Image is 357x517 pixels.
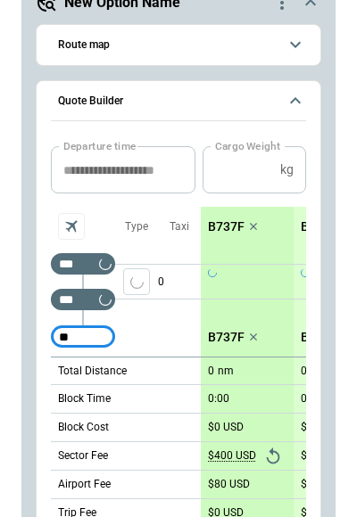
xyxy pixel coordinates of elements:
[58,95,123,107] h6: Quote Builder
[301,478,343,491] p: $80 USD
[301,421,336,434] p: $0 USD
[58,448,108,464] p: Sector Fee
[123,268,150,295] button: left aligned
[208,392,229,406] p: 0:00
[301,365,307,378] p: 0
[51,81,306,122] button: Quote Builder
[51,289,115,310] div: Too short
[208,421,244,434] p: $0 USD
[58,391,111,406] p: Block Time
[51,146,183,193] input: Choose date, selected date is Sep 10, 2025
[58,39,110,51] h6: Route map
[58,364,127,379] p: Total Distance
[51,25,306,65] button: Route map
[301,449,349,463] p: $100 USD
[58,213,85,240] span: Aircraft selection
[208,478,250,491] p: $80 USD
[63,138,137,153] label: Departure time
[218,364,234,379] p: nm
[301,330,330,345] p: B762
[260,443,286,470] button: Reset
[301,392,322,406] p: 0:00
[170,219,189,234] p: Taxi
[280,162,294,177] p: kg
[51,253,115,275] div: Not found
[208,449,256,463] p: $400 USD
[208,219,245,234] p: B737F
[58,420,109,435] p: Block Cost
[58,477,111,492] p: Airport Fee
[208,330,245,345] p: B737F
[215,138,280,153] label: Cargo Weight
[158,265,201,299] p: 0
[125,219,148,234] p: Type
[301,219,330,234] p: B762
[123,268,150,295] span: Type of sector
[51,326,115,348] div: Too short
[208,365,214,378] p: 0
